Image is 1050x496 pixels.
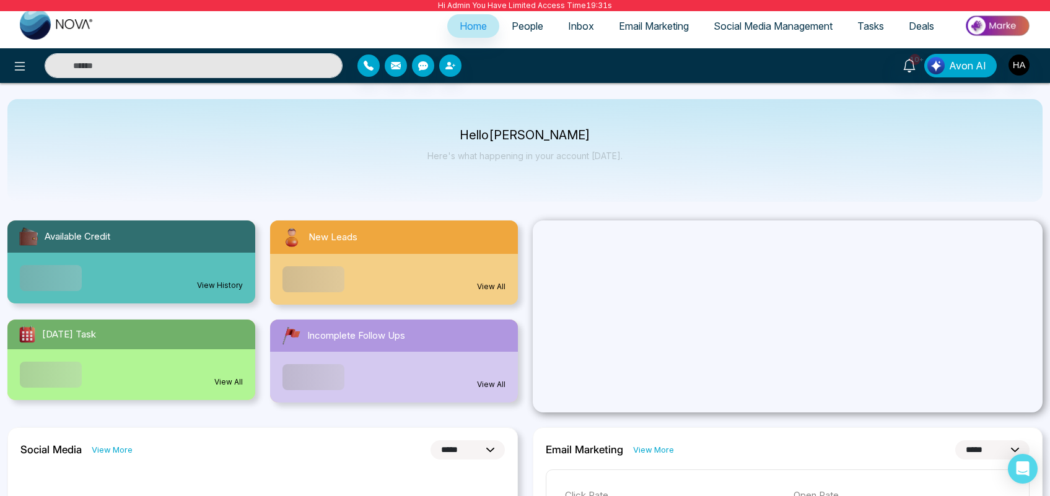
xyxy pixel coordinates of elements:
h2: Email Marketing [546,443,623,456]
span: Inbox [568,20,594,32]
a: Tasks [845,14,896,38]
a: Social Media Management [701,14,845,38]
a: View All [214,376,243,388]
span: New Leads [308,230,357,245]
span: People [512,20,543,32]
a: View More [92,444,133,456]
img: Lead Flow [927,57,945,74]
span: Social Media Management [714,20,833,32]
p: Here's what happening in your account [DATE]. [427,150,623,161]
img: availableCredit.svg [17,225,40,248]
div: Open Intercom Messenger [1008,454,1038,484]
a: Email Marketing [606,14,701,38]
img: User Avatar [1008,54,1030,76]
h2: Social Media [20,443,82,456]
a: View All [477,281,505,292]
img: Market-place.gif [953,12,1043,40]
button: Avon AI [924,54,997,77]
span: 10+ [909,54,921,65]
img: newLeads.svg [280,225,304,249]
img: followUps.svg [280,324,302,347]
span: Incomplete Follow Ups [307,329,405,343]
a: 10+ [895,54,924,76]
a: Inbox [556,14,606,38]
a: Incomplete Follow UpsView All [263,320,525,402]
p: Hello [PERSON_NAME] [427,130,623,141]
span: [DATE] Task [42,328,96,342]
img: todayTask.svg [17,324,37,344]
span: Deals [909,20,934,32]
span: Home [460,20,487,32]
span: Tasks [857,20,884,32]
a: View More [633,444,674,456]
a: People [499,14,556,38]
img: Nova CRM Logo [20,9,94,40]
span: Avon AI [949,58,986,73]
span: Email Marketing [619,20,689,32]
span: Available Credit [45,230,110,244]
a: Home [447,14,499,38]
a: View History [197,280,243,291]
a: Deals [896,14,947,38]
a: New LeadsView All [263,220,525,305]
a: View All [477,379,505,390]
